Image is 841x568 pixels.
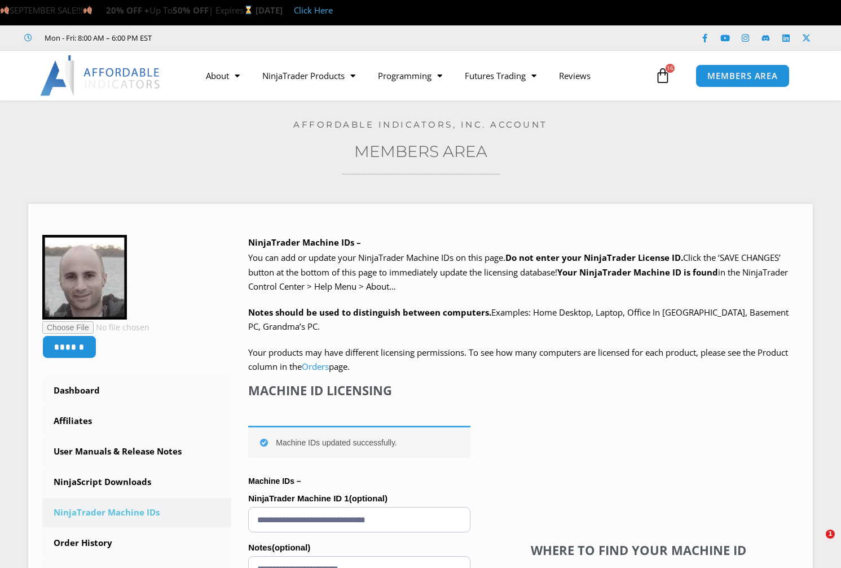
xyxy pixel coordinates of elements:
a: Orders [302,361,329,372]
img: 71d51b727fd0980defc0926a584480a80dca29e5385b7c6ff19b9310cf076714 [42,235,127,320]
img: 🍂 [1,6,9,14]
span: You can add or update your NinjaTrader Machine IDs on this page. [248,252,505,263]
div: Machine IDs updated successfully. [248,426,470,458]
b: Do not enter your NinjaTrader License ID. [505,252,683,263]
img: 🍂 [83,6,92,14]
img: LogoAI | Affordable Indicators – NinjaTrader [40,55,161,96]
strong: 50% OFF [173,5,209,16]
a: Futures Trading [453,63,548,89]
a: Dashboard [42,376,231,405]
span: Click the ‘SAVE CHANGES’ button at the bottom of this page to immediately update the licensing da... [248,252,788,292]
a: Affiliates [42,407,231,436]
iframe: Intercom live chat [803,530,830,557]
h4: Where to find your Machine ID [485,543,792,557]
span: 16 [666,64,675,73]
span: Mon - Fri: 8:00 AM – 6:00 PM EST [42,31,152,45]
a: 16 [638,59,688,92]
a: NinjaScript Downloads [42,467,231,497]
a: Affordable Indicators, Inc. Account [293,119,548,130]
span: (optional) [272,543,310,552]
a: Click Here [294,5,333,16]
a: NinjaTrader Products [251,63,367,89]
nav: Menu [195,63,652,89]
strong: [DATE] [256,5,283,16]
strong: Machine IDs – [248,477,301,486]
strong: 20% OFF + [106,5,149,16]
a: Order History [42,528,231,558]
b: NinjaTrader Machine IDs – [248,237,361,248]
a: Programming [367,63,453,89]
strong: Notes should be used to distinguish between computers. [248,307,491,318]
span: MEMBERS AREA [707,72,778,80]
label: NinjaTrader Machine ID 1 [248,490,470,507]
span: 1 [826,530,835,539]
span: Your products may have different licensing permissions. To see how many computers are licensed fo... [248,347,788,373]
span: Examples: Home Desktop, Laptop, Office In [GEOGRAPHIC_DATA], Basement PC, Grandma’s PC. [248,307,789,333]
a: NinjaTrader Machine IDs [42,498,231,527]
strong: Your NinjaTrader Machine ID is found [557,266,718,278]
img: ⌛ [244,6,253,14]
span: (optional) [349,493,388,503]
a: About [195,63,251,89]
h4: Machine ID Licensing [248,383,470,397]
label: Notes [248,539,470,556]
a: User Manuals & Release Notes [42,437,231,466]
a: Reviews [548,63,602,89]
a: Members Area [354,142,487,161]
iframe: Customer reviews powered by Trustpilot [168,32,337,43]
a: MEMBERS AREA [695,64,790,88]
